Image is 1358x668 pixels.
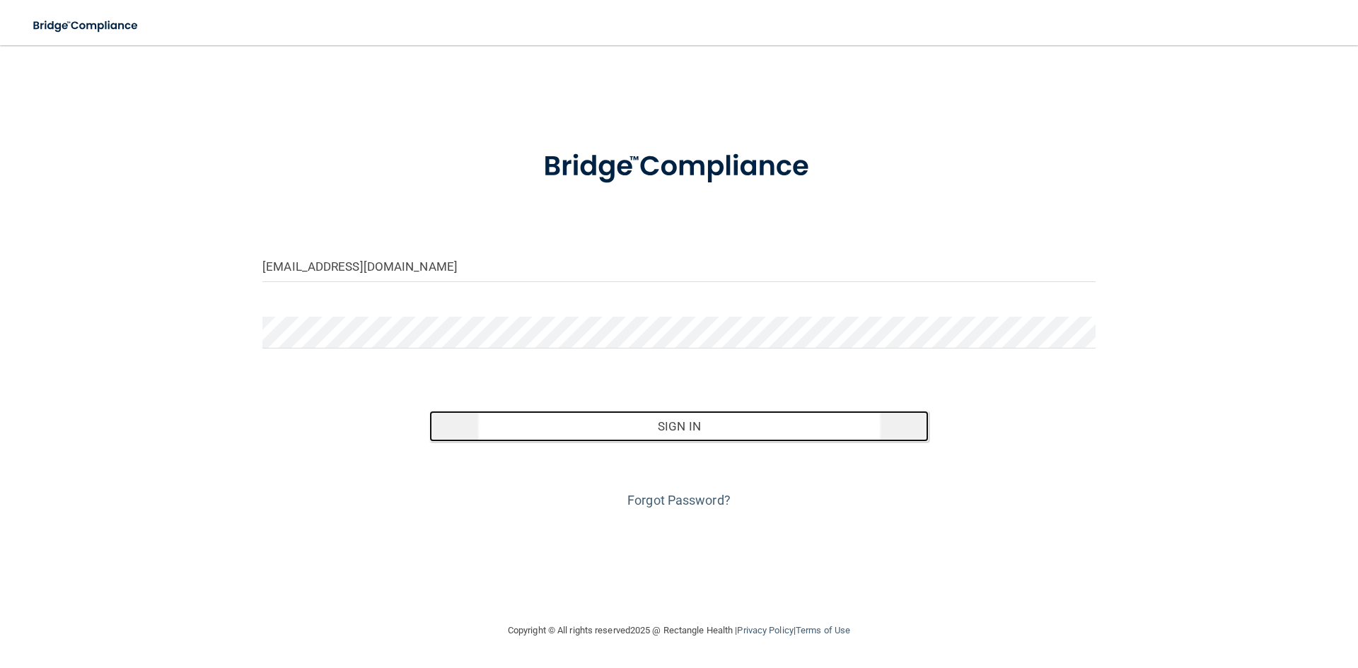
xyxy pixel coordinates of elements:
[21,11,151,40] img: bridge_compliance_login_screen.278c3ca4.svg
[627,493,731,508] a: Forgot Password?
[262,250,1096,282] input: Email
[737,625,793,635] a: Privacy Policy
[429,411,929,442] button: Sign In
[514,130,844,204] img: bridge_compliance_login_screen.278c3ca4.svg
[421,608,937,653] div: Copyright © All rights reserved 2025 @ Rectangle Health | |
[796,625,850,635] a: Terms of Use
